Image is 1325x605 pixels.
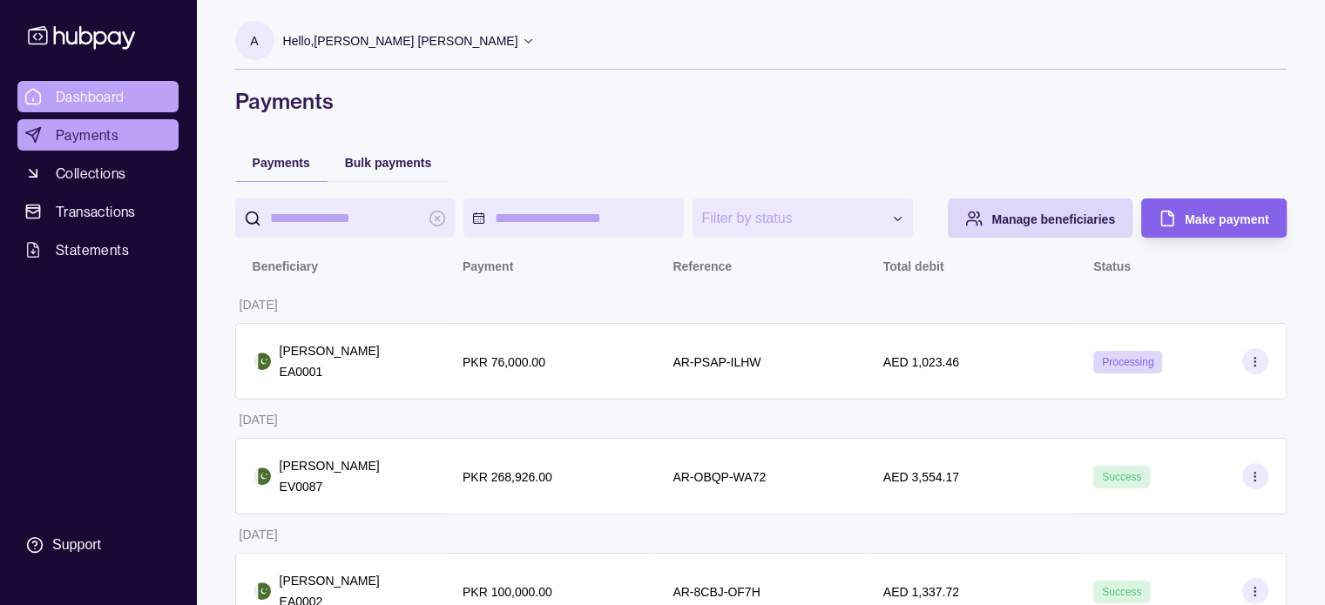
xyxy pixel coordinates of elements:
p: PKR 76,000.00 [463,355,545,369]
a: Support [17,527,179,563]
p: [DATE] [240,298,278,312]
span: Processing [1102,356,1153,368]
p: Status [1093,259,1131,273]
span: Bulk payments [345,156,432,170]
p: PKR 100,000.00 [463,585,552,599]
span: Payments [253,156,310,170]
img: pk [254,582,271,600]
p: [DATE] [240,528,278,541]
p: AED 1,337.72 [883,585,959,599]
p: PKR 268,926.00 [463,470,552,484]
span: Dashboard [56,86,125,107]
p: [PERSON_NAME] [280,571,380,590]
span: Payments [56,124,118,145]
p: [PERSON_NAME] [280,456,380,475]
div: Support [52,535,101,555]
p: Reference [673,259,732,273]
a: Payments [17,119,179,151]
span: Make payment [1185,212,1268,226]
span: Success [1102,471,1141,483]
p: AED 3,554.17 [883,470,959,484]
p: Payment [463,259,513,273]
button: Make payment [1141,198,1286,238]
span: Success [1102,586,1141,598]
a: Transactions [17,196,179,227]
img: pk [254,353,271,370]
p: AED 1,023.46 [883,355,959,369]
img: pk [254,467,271,485]
span: Manage beneficiaries [991,212,1115,226]
span: Statements [56,239,129,260]
h1: Payments [235,87,1287,115]
p: Beneficiary [253,259,318,273]
a: Statements [17,234,179,266]
p: Hello, [PERSON_NAME] [PERSON_NAME] [283,31,518,50]
p: [DATE] [240,413,278,427]
span: Transactions [56,201,136,222]
p: A [250,31,258,50]
input: search [270,198,421,238]
a: Dashboard [17,81,179,112]
p: AR-OBQP-WA72 [673,470,766,484]
a: Collections [17,158,179,189]
p: AR-8CBJ-OF7H [673,585,760,599]
button: Manage beneficiaries [948,198,1132,238]
p: EV0087 [280,477,380,496]
p: Total debit [883,259,944,273]
p: EA0001 [280,362,380,381]
p: [PERSON_NAME] [280,341,380,360]
p: AR-PSAP-ILHW [673,355,761,369]
span: Collections [56,163,125,184]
